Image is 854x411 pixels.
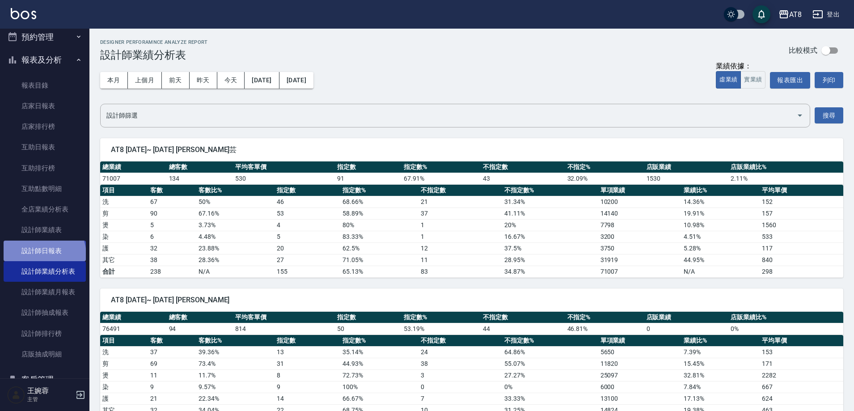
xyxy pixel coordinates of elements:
td: 68.66 % [340,196,419,208]
a: 設計師日報表 [4,241,86,261]
td: 814 [233,323,335,335]
td: 21 [148,393,196,404]
td: 護 [100,393,148,404]
td: 64.86 % [502,346,598,358]
button: 上個月 [128,72,162,89]
td: 50 % [196,196,275,208]
button: 列印 [815,72,843,88]
a: 設計師抽成報表 [4,302,86,323]
button: 今天 [217,72,245,89]
th: 店販業績 [644,312,728,323]
td: 9.57 % [196,381,275,393]
td: 533 [760,231,843,242]
td: 624 [760,393,843,404]
td: 7 [419,393,502,404]
td: 11 [148,369,196,381]
p: 主管 [27,395,73,403]
button: 前天 [162,72,190,89]
button: 報表匯出 [770,72,810,89]
th: 客數比% [196,335,275,347]
td: 9 [148,381,196,393]
td: 53 [275,208,340,219]
th: 項目 [100,185,148,196]
td: 44 [481,323,565,335]
td: 20 [275,242,340,254]
td: 燙 [100,219,148,231]
td: 4.48 % [196,231,275,242]
a: 設計師業績分析表 [4,261,86,282]
td: 80 % [340,219,419,231]
th: 指定數 [335,161,402,173]
h2: Designer Perforamnce Analyze Report [100,39,208,45]
span: AT8 [DATE]~ [DATE] [PERSON_NAME]芸 [111,145,833,154]
td: 91 [335,173,402,184]
td: 3 [419,369,502,381]
th: 平均單價 [760,185,843,196]
th: 不指定% [565,312,644,323]
td: 11.7 % [196,369,275,381]
td: 31 [275,358,340,369]
th: 業績比% [681,185,760,196]
td: 24 [419,346,502,358]
td: 8 [275,369,340,381]
td: 530 [233,173,335,184]
th: 業績比% [681,335,760,347]
td: 7.84 % [681,381,760,393]
td: 6 [148,231,196,242]
td: 46 [275,196,340,208]
td: 11820 [598,358,682,369]
a: 店家排行榜 [4,116,86,137]
th: 指定數% [402,312,481,323]
button: 搜尋 [815,107,843,124]
th: 客數 [148,335,196,347]
a: 設計師業績表 [4,220,86,240]
td: 剪 [100,358,148,369]
td: 7798 [598,219,682,231]
td: 83 [419,266,502,277]
td: 2282 [760,369,843,381]
table: a dense table [100,312,843,335]
td: 38 [419,358,502,369]
button: Open [793,108,807,123]
td: 66.67 % [340,393,419,404]
td: 44.93 % [340,358,419,369]
td: 38 [148,254,196,266]
th: 平均客單價 [233,161,335,173]
button: save [753,5,770,23]
th: 店販業績比% [728,312,843,323]
th: 平均客單價 [233,312,335,323]
td: 2.11 % [728,173,843,184]
td: 染 [100,231,148,242]
th: 客數比% [196,185,275,196]
a: 互助排行榜 [4,158,86,178]
button: [DATE] [245,72,279,89]
th: 總業績 [100,161,167,173]
th: 不指定數 [481,312,565,323]
p: 比較模式 [789,46,817,55]
a: 全店業績分析表 [4,199,86,220]
th: 單項業績 [598,335,682,347]
td: 5 [148,219,196,231]
a: 互助點數明細 [4,178,86,199]
td: N/A [681,266,760,277]
th: 店販業績 [644,161,728,173]
td: 298 [760,266,843,277]
td: 94 [167,323,233,335]
td: 1560 [760,219,843,231]
td: 合計 [100,266,148,277]
td: 11 [419,254,502,266]
th: 總客數 [167,312,233,323]
td: 71007 [598,266,682,277]
td: 155 [275,266,340,277]
td: 5650 [598,346,682,358]
button: 實業績 [740,71,765,89]
td: 840 [760,254,843,266]
td: 27 [275,254,340,266]
td: 33.33 % [502,393,598,404]
td: 0 % [728,323,843,335]
td: 667 [760,381,843,393]
td: 71.05 % [340,254,419,266]
h5: 王婉蓉 [27,386,73,395]
td: 83.33 % [340,231,419,242]
td: 37.5 % [502,242,598,254]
